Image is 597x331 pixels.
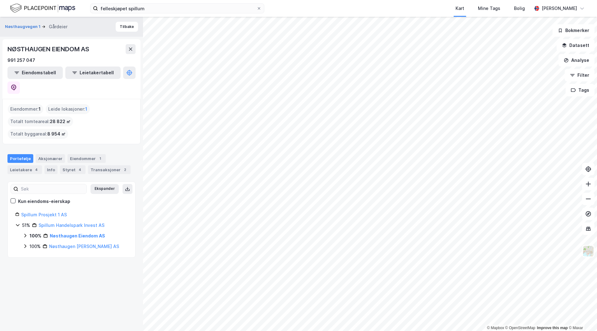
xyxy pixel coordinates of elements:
[30,232,41,240] div: 100%
[582,245,594,257] img: Z
[5,24,42,30] button: Nøsthaugvegen 1
[50,118,71,125] span: 28 822 ㎡
[542,5,577,12] div: [PERSON_NAME]
[47,130,66,138] span: 8 954 ㎡
[565,69,595,81] button: Filter
[39,223,104,228] a: Spillum Handelspark Invest AS
[36,154,65,163] div: Aksjonærer
[456,5,464,12] div: Kart
[7,154,33,163] div: Portefølje
[97,155,103,162] div: 1
[44,165,58,174] div: Info
[88,165,131,174] div: Transaksjoner
[33,167,39,173] div: 4
[7,67,63,79] button: Eiendomstabell
[514,5,525,12] div: Bolig
[116,22,138,32] button: Tilbake
[553,24,595,37] button: Bokmerker
[30,243,41,250] div: 100%
[18,198,70,205] div: Kun eiendoms-eierskap
[8,129,68,139] div: Totalt byggareal :
[10,3,75,14] img: logo.f888ab2527a4732fd821a326f86c7f29.svg
[39,105,41,113] span: 1
[487,326,504,330] a: Mapbox
[77,167,83,173] div: 4
[90,184,119,194] button: Ekspander
[22,222,30,229] div: 51%
[505,326,535,330] a: OpenStreetMap
[8,104,43,114] div: Eiendommer :
[46,104,90,114] div: Leide lokasjoner :
[49,23,67,30] div: Gårdeier
[566,301,597,331] div: Kontrollprogram for chat
[122,167,128,173] div: 2
[60,165,86,174] div: Styret
[566,301,597,331] iframe: Chat Widget
[21,212,67,217] a: Spillum Prosjekt 1 AS
[478,5,500,12] div: Mine Tags
[85,105,87,113] span: 1
[7,165,42,174] div: Leietakere
[50,233,105,238] a: Nøsthaugen Eiendom AS
[7,44,90,54] div: NØSTHAUGEN EIENDOM AS
[7,57,35,64] div: 991 257 047
[566,84,595,96] button: Tags
[65,67,121,79] button: Leietakertabell
[557,39,595,52] button: Datasett
[8,117,73,126] div: Totalt tomteareal :
[558,54,595,67] button: Analyse
[18,184,86,194] input: Søk
[49,244,119,249] a: Nøsthaugen [PERSON_NAME] AS
[67,154,106,163] div: Eiendommer
[98,4,257,13] input: Søk på adresse, matrikkel, gårdeiere, leietakere eller personer
[537,326,568,330] a: Improve this map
